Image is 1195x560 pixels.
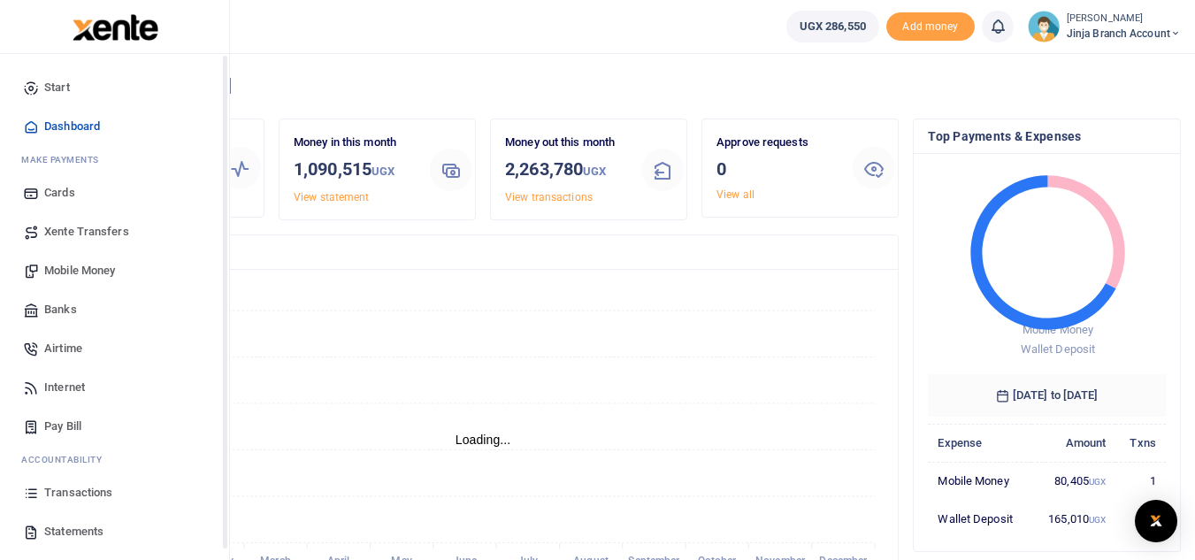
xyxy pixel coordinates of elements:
span: countability [34,453,102,466]
td: 1 [1115,462,1166,500]
a: Internet [14,368,215,407]
p: Money out this month [505,134,627,152]
td: Mobile Money [928,462,1031,500]
span: Xente Transfers [44,223,129,241]
span: Mobile Money [1023,323,1093,336]
a: Cards [14,173,215,212]
div: Open Intercom Messenger [1135,500,1177,542]
h3: 0 [716,156,839,182]
a: Mobile Money [14,251,215,290]
a: Start [14,68,215,107]
th: Txns [1115,424,1166,462]
td: 80,405 [1031,462,1115,500]
span: ake Payments [30,153,99,166]
li: Ac [14,446,215,473]
h3: 2,263,780 [505,156,627,185]
text: Loading... [456,433,511,447]
th: Expense [928,424,1031,462]
li: Wallet ballance [779,11,886,42]
a: View transactions [505,191,593,203]
a: Banks [14,290,215,329]
span: Transactions [44,484,112,502]
span: Pay Bill [44,418,81,435]
a: Dashboard [14,107,215,146]
h4: Transactions Overview [82,242,884,262]
span: Dashboard [44,118,100,135]
small: UGX [372,165,395,178]
h3: 1,090,515 [294,156,416,185]
img: logo-large [73,14,158,41]
li: M [14,146,215,173]
a: Xente Transfers [14,212,215,251]
a: Statements [14,512,215,551]
span: UGX 286,550 [800,18,866,35]
a: Add money [886,19,975,32]
span: Airtime [44,340,82,357]
span: Wallet Deposit [1021,342,1095,356]
h6: [DATE] to [DATE] [928,374,1166,417]
td: 2 [1115,500,1166,537]
td: 165,010 [1031,500,1115,537]
span: Banks [44,301,77,318]
li: Toup your wallet [886,12,975,42]
h4: Hello [PERSON_NAME] [67,76,1181,96]
span: Statements [44,523,103,541]
a: Pay Bill [14,407,215,446]
span: Cards [44,184,75,202]
th: Amount [1031,424,1115,462]
span: Jinja branch account [1067,26,1181,42]
img: profile-user [1028,11,1060,42]
p: Approve requests [716,134,839,152]
small: UGX [1089,515,1106,525]
td: Wallet Deposit [928,500,1031,537]
span: Add money [886,12,975,42]
span: Internet [44,379,85,396]
span: Mobile Money [44,262,115,280]
small: UGX [583,165,606,178]
a: profile-user [PERSON_NAME] Jinja branch account [1028,11,1181,42]
small: UGX [1089,477,1106,487]
a: Transactions [14,473,215,512]
a: View statement [294,191,369,203]
a: logo-small logo-large logo-large [71,19,158,33]
a: View all [716,188,755,201]
p: Money in this month [294,134,416,152]
h4: Top Payments & Expenses [928,127,1166,146]
a: UGX 286,550 [786,11,879,42]
a: Airtime [14,329,215,368]
small: [PERSON_NAME] [1067,12,1181,27]
span: Start [44,79,70,96]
